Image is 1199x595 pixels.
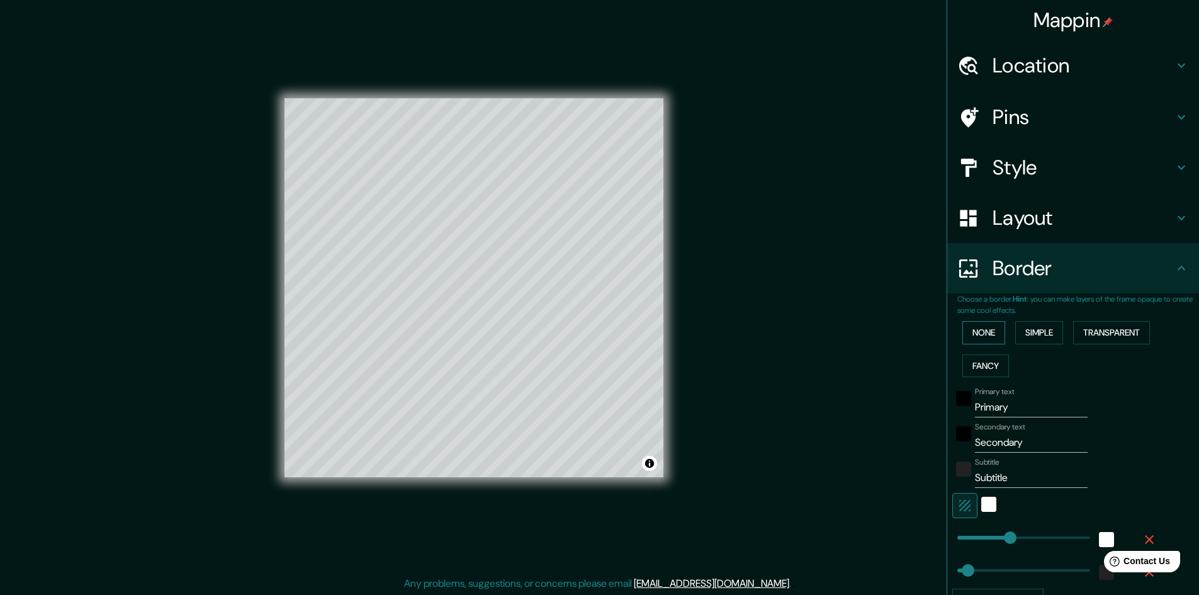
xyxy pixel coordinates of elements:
[962,354,1009,378] button: Fancy
[634,577,789,590] a: [EMAIL_ADDRESS][DOMAIN_NAME]
[642,456,657,471] button: Toggle attribution
[947,92,1199,142] div: Pins
[993,256,1174,281] h4: Border
[975,387,1014,397] label: Primary text
[1103,17,1113,27] img: pin-icon.png
[993,105,1174,130] h4: Pins
[1013,294,1027,304] b: Hint
[993,155,1174,180] h4: Style
[962,321,1005,344] button: None
[404,576,791,591] p: Any problems, suggestions, or concerns please email .
[947,243,1199,293] div: Border
[957,293,1199,316] p: Choose a border. : you can make layers of the frame opaque to create some cool effects.
[947,142,1199,193] div: Style
[1087,546,1185,581] iframe: Help widget launcher
[993,53,1174,78] h4: Location
[956,462,971,477] button: color-222222
[947,193,1199,243] div: Layout
[791,576,793,591] div: .
[956,391,971,406] button: black
[981,497,996,512] button: white
[975,422,1025,433] label: Secondary text
[947,40,1199,91] div: Location
[1099,532,1114,547] button: white
[1033,8,1113,33] h4: Mappin
[1015,321,1063,344] button: Simple
[1073,321,1150,344] button: Transparent
[956,426,971,441] button: black
[993,205,1174,230] h4: Layout
[975,457,999,468] label: Subtitle
[793,576,796,591] div: .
